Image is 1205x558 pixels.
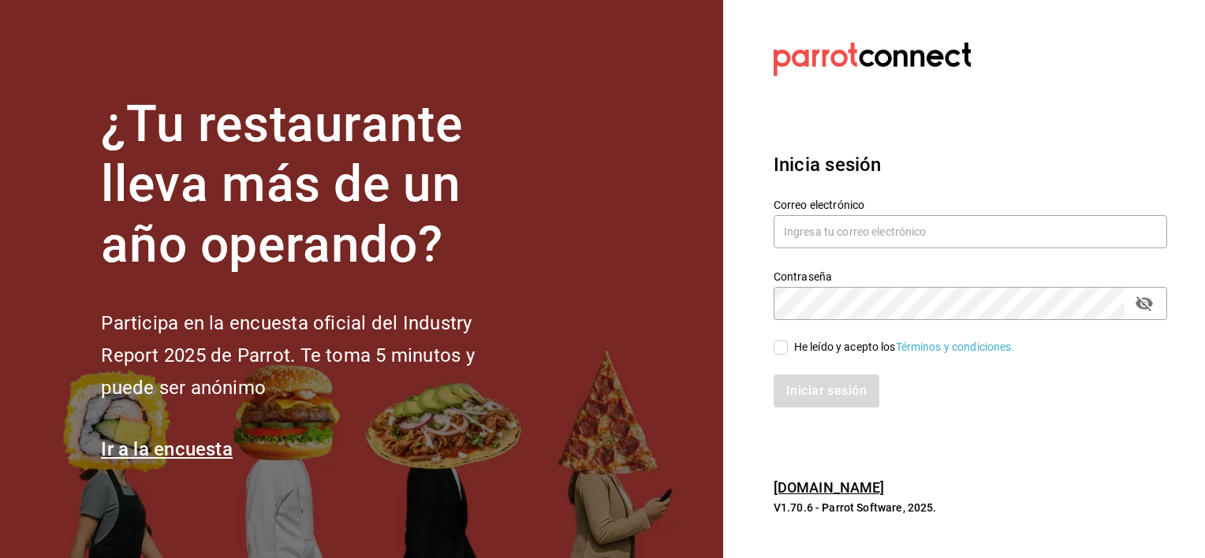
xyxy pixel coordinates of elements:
[774,479,885,496] a: [DOMAIN_NAME]
[101,95,527,276] h1: ¿Tu restaurante lleva más de un año operando?
[774,215,1167,248] input: Ingresa tu correo electrónico
[794,339,1015,355] div: He leído y acepto los
[896,340,1015,353] a: Términos y condiciones.
[101,307,527,404] h2: Participa en la encuesta oficial del Industry Report 2025 de Parrot. Te toma 5 minutos y puede se...
[774,151,1167,179] h3: Inicia sesión
[774,500,1167,515] p: V1.70.6 - Parrot Software, 2025.
[1131,290,1158,317] button: passwordField
[101,438,233,460] a: Ir a la encuesta
[774,270,1167,281] label: Contraseña
[774,199,1167,210] label: Correo electrónico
